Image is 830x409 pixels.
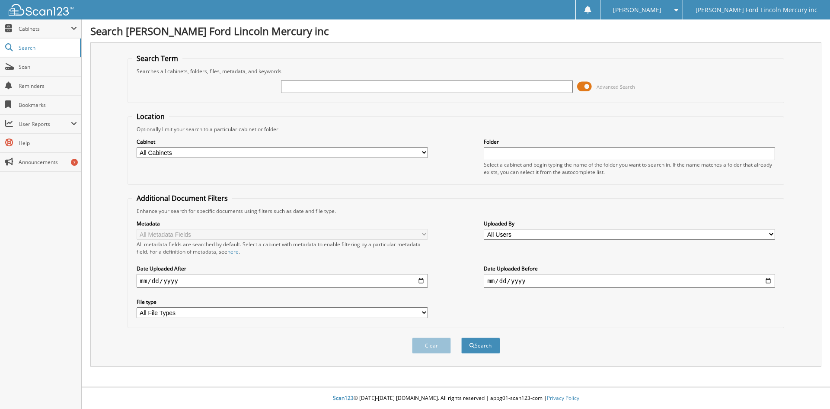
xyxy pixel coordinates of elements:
[19,158,77,166] span: Announcements
[19,25,71,32] span: Cabinets
[696,7,817,13] span: [PERSON_NAME] Ford Lincoln Mercury inc
[597,84,635,90] span: Advanced Search
[484,265,775,272] label: Date Uploaded Before
[82,388,830,409] div: © [DATE]-[DATE] [DOMAIN_NAME]. All rights reserved | appg01-scan123-com |
[412,338,451,354] button: Clear
[137,241,428,255] div: All metadata fields are searched by default. Select a cabinet with metadata to enable filtering b...
[90,24,821,38] h1: Search [PERSON_NAME] Ford Lincoln Mercury inc
[137,265,428,272] label: Date Uploaded After
[19,120,71,128] span: User Reports
[484,138,775,145] label: Folder
[227,248,239,255] a: here
[613,7,661,13] span: [PERSON_NAME]
[19,82,77,90] span: Reminders
[137,298,428,306] label: File type
[132,193,232,203] legend: Additional Document Filters
[19,101,77,109] span: Bookmarks
[19,139,77,147] span: Help
[71,159,78,166] div: 7
[132,54,182,63] legend: Search Term
[9,4,73,16] img: scan123-logo-white.svg
[137,138,428,145] label: Cabinet
[333,394,354,402] span: Scan123
[484,220,775,227] label: Uploaded By
[484,274,775,288] input: end
[132,126,780,133] div: Optionally limit your search to a particular cabinet or folder
[484,161,775,176] div: Select a cabinet and begin typing the name of the folder you want to search in. If the name match...
[137,274,428,288] input: start
[132,112,169,121] legend: Location
[132,68,780,75] div: Searches all cabinets, folders, files, metadata, and keywords
[461,338,500,354] button: Search
[137,220,428,227] label: Metadata
[547,394,579,402] a: Privacy Policy
[19,44,76,52] span: Search
[19,63,77,71] span: Scan
[132,207,780,215] div: Enhance your search for specific documents using filters such as date and file type.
